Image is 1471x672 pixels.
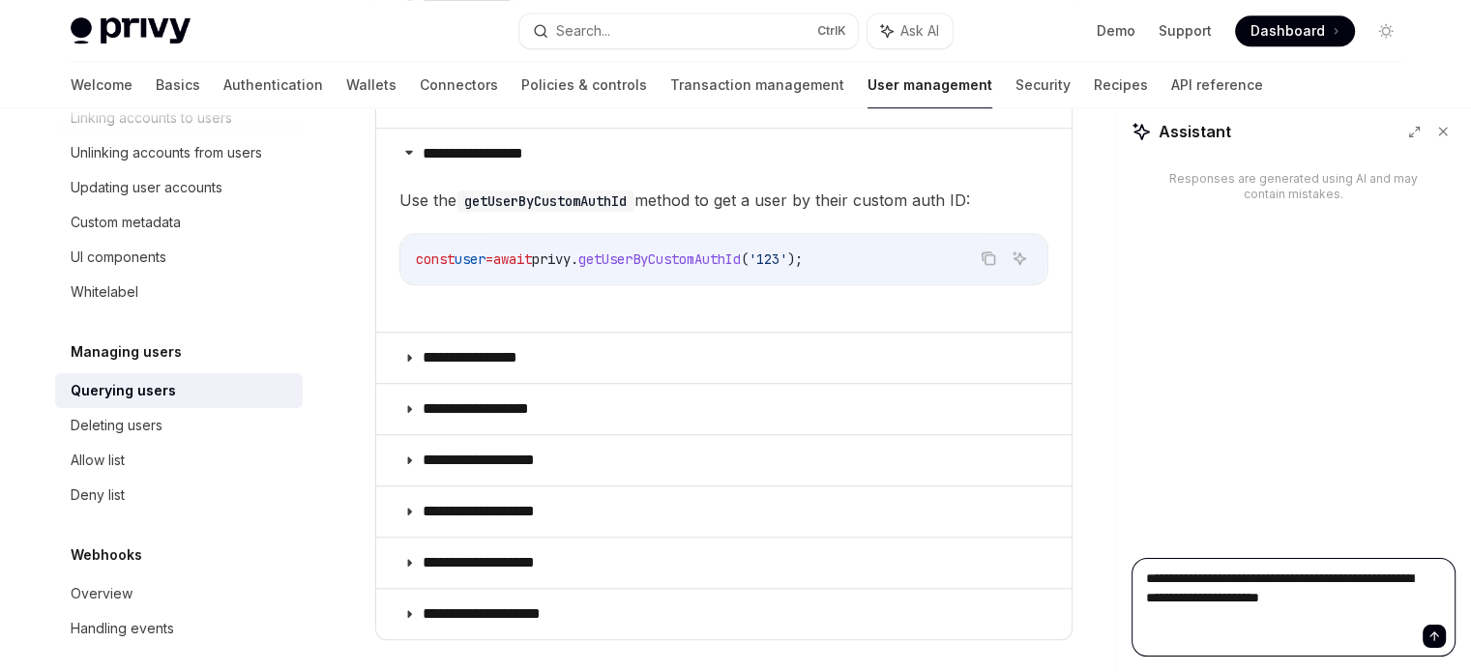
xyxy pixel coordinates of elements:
[493,250,532,268] span: await
[71,176,222,199] div: Updating user accounts
[55,576,303,611] a: Overview
[55,478,303,512] a: Deny list
[578,250,741,268] span: getUserByCustomAuthId
[1235,15,1355,46] a: Dashboard
[416,250,455,268] span: const
[420,62,498,108] a: Connectors
[1162,171,1425,202] div: Responses are generated using AI and may contain mistakes.
[71,582,132,605] div: Overview
[1097,21,1135,41] a: Demo
[1423,625,1446,648] button: Send message
[1171,62,1263,108] a: API reference
[71,617,174,640] div: Handling events
[55,170,303,205] a: Updating user accounts
[817,23,846,39] span: Ctrl K
[1370,15,1401,46] button: Toggle dark mode
[55,373,303,408] a: Querying users
[71,483,125,507] div: Deny list
[223,62,323,108] a: Authentication
[71,141,262,164] div: Unlinking accounts from users
[55,275,303,309] a: Whitelabel
[532,250,571,268] span: privy
[156,62,200,108] a: Basics
[521,62,647,108] a: Policies & controls
[55,408,303,443] a: Deleting users
[55,611,303,646] a: Handling events
[900,21,939,41] span: Ask AI
[55,240,303,275] a: UI components
[71,379,176,402] div: Querying users
[71,449,125,472] div: Allow list
[556,19,610,43] div: Search...
[71,280,138,304] div: Whitelabel
[749,250,787,268] span: '123'
[71,340,182,364] h5: Managing users
[571,250,578,268] span: .
[71,17,191,44] img: light logo
[1250,21,1325,41] span: Dashboard
[55,135,303,170] a: Unlinking accounts from users
[519,14,858,48] button: Search...CtrlK
[55,443,303,478] a: Allow list
[399,187,1048,214] span: Use the method to get a user by their custom auth ID:
[71,414,162,437] div: Deleting users
[1015,62,1071,108] a: Security
[787,250,803,268] span: );
[1007,246,1032,271] button: Ask AI
[1094,62,1148,108] a: Recipes
[1159,120,1231,143] span: Assistant
[670,62,844,108] a: Transaction management
[868,62,992,108] a: User management
[455,250,485,268] span: user
[71,543,142,567] h5: Webhooks
[456,190,634,212] code: getUserByCustomAuthId
[741,250,749,268] span: (
[1159,21,1212,41] a: Support
[868,14,953,48] button: Ask AI
[71,62,132,108] a: Welcome
[485,250,493,268] span: =
[376,128,1072,332] details: **** **** **** **Use thegetUserByCustomAuthIdmethod to get a user by their custom auth ID:Copy th...
[55,205,303,240] a: Custom metadata
[976,246,1001,271] button: Copy the contents from the code block
[346,62,397,108] a: Wallets
[71,211,181,234] div: Custom metadata
[71,246,166,269] div: UI components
